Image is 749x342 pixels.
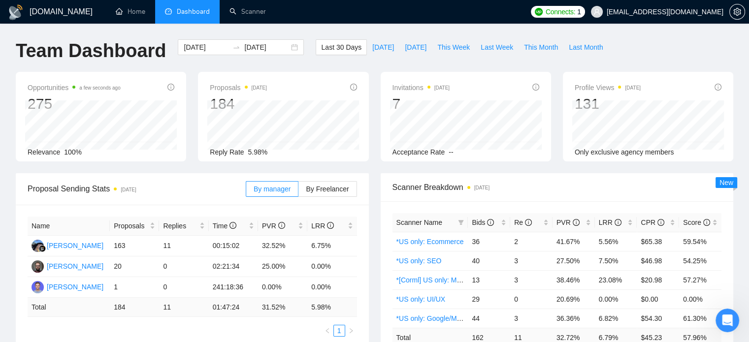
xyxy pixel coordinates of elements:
[177,7,210,16] span: Dashboard
[8,4,24,20] img: logo
[729,4,745,20] button: setting
[15,267,23,275] button: Завантажити вкладений файл
[173,4,191,22] div: Закрити
[556,218,580,226] span: PVR
[595,270,637,289] td: 23.08%
[392,82,450,93] span: Invitations
[28,183,246,195] span: Proposal Sending Stats
[637,270,679,289] td: $20.98
[32,262,103,270] a: DW[PERSON_NAME]
[372,42,394,53] span: [DATE]
[367,39,399,55] button: [DATE]
[569,42,603,53] span: Last Month
[6,4,25,23] button: go back
[306,185,349,193] span: By Freelancer
[679,232,721,251] td: 59.54%
[434,85,450,91] time: [DATE]
[392,148,445,156] span: Acceptance Rate
[468,289,510,309] td: 29
[546,6,575,17] span: Connects:
[679,309,721,328] td: 61.30%
[110,298,159,317] td: 184
[396,218,442,226] span: Scanner Name
[165,8,172,15] span: dashboard
[474,185,489,190] time: [DATE]
[322,325,333,337] li: Previous Page
[334,325,345,336] a: 1
[278,222,285,229] span: info-circle
[575,82,641,93] span: Profile Views
[514,218,532,226] span: Re
[719,179,733,187] span: New
[28,5,44,21] img: Profile image for Mariia
[637,251,679,270] td: $46.98
[39,245,46,252] img: gigradar-bm.png
[637,232,679,251] td: $65.38
[159,277,208,298] td: 0
[209,236,258,256] td: 00:15:02
[32,240,44,252] img: AA
[28,298,110,317] td: Total
[209,298,258,317] td: 01:47:24
[481,42,513,53] span: Last Week
[8,38,189,140] div: Mariia каже…
[28,217,110,236] th: Name
[159,236,208,256] td: 11
[392,181,722,193] span: Scanner Breakdown
[468,270,510,289] td: 13
[47,281,103,292] div: [PERSON_NAME]
[63,267,70,275] button: Start recording
[20,51,36,66] img: Profile image for Mariia
[553,251,595,270] td: 27.50%
[321,42,361,53] span: Last 30 Days
[252,85,267,91] time: [DATE]
[345,325,357,337] button: right
[307,298,357,317] td: 5.98 %
[110,217,159,236] th: Proposals
[244,42,289,53] input: End date
[110,236,159,256] td: 163
[8,246,189,263] textarea: Повідомлення...
[510,251,553,270] td: 3
[348,328,354,334] span: right
[209,277,258,298] td: 241:18:36
[48,5,72,12] h1: Mariia
[637,289,679,309] td: $0.00
[213,222,236,230] span: Time
[595,289,637,309] td: 0.00%
[703,219,710,226] span: info-circle
[657,219,664,226] span: info-circle
[159,217,208,236] th: Replies
[595,251,637,270] td: 7.50%
[396,295,446,303] a: *US only: UI/UX
[595,309,637,328] td: 6.82%
[577,6,581,17] span: 1
[437,42,470,53] span: This Week
[553,270,595,289] td: 38.46%
[573,219,580,226] span: info-circle
[32,241,103,249] a: AA[PERSON_NAME]
[553,289,595,309] td: 20.69%
[468,251,510,270] td: 40
[679,270,721,289] td: 57.27%
[716,309,739,332] iframe: Intercom live chat
[519,39,563,55] button: This Month
[79,85,120,91] time: a few seconds ago
[730,8,745,16] span: setting
[679,251,721,270] td: 54.25%
[159,298,208,317] td: 11
[575,94,641,113] div: 131
[114,220,148,231] span: Proposals
[468,309,510,328] td: 44
[396,238,464,246] a: *US only: Ecommerce
[110,277,159,298] td: 1
[510,309,553,328] td: 3
[311,222,334,230] span: LRR
[637,309,679,328] td: $54.30
[209,256,258,277] td: 02:21:34
[31,267,39,275] button: Вибір емодзі
[399,39,432,55] button: [DATE]
[32,260,44,273] img: DW
[456,215,466,230] span: filter
[449,148,453,156] span: --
